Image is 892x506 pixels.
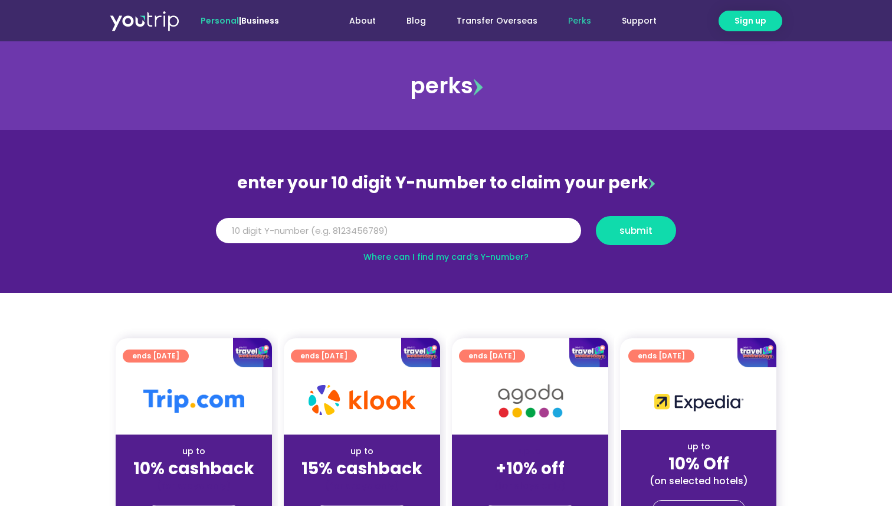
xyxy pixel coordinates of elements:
strong: 10% Off [668,452,729,475]
button: submit [596,216,676,245]
a: Where can I find my card’s Y-number? [363,251,529,263]
span: Sign up [734,15,766,27]
div: (for stays only) [293,479,431,492]
span: | [201,15,279,27]
a: Sign up [719,11,782,31]
div: up to [293,445,431,458]
nav: Menu [311,10,672,32]
span: up to [519,445,541,457]
strong: 15% cashback [301,457,422,480]
span: Personal [201,15,239,27]
a: About [334,10,391,32]
a: Business [241,15,279,27]
form: Y Number [216,216,676,254]
input: 10 digit Y-number (e.g. 8123456789) [216,218,581,244]
a: Support [606,10,672,32]
div: up to [631,440,767,453]
div: (for stays only) [125,479,263,492]
a: Transfer Overseas [441,10,553,32]
span: submit [619,226,652,235]
div: up to [125,445,263,458]
a: Blog [391,10,441,32]
strong: 10% cashback [133,457,254,480]
strong: +10% off [496,457,565,480]
a: Perks [553,10,606,32]
div: enter your 10 digit Y-number to claim your perk [210,168,682,198]
div: (for stays only) [461,479,599,492]
div: (on selected hotels) [631,475,767,487]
